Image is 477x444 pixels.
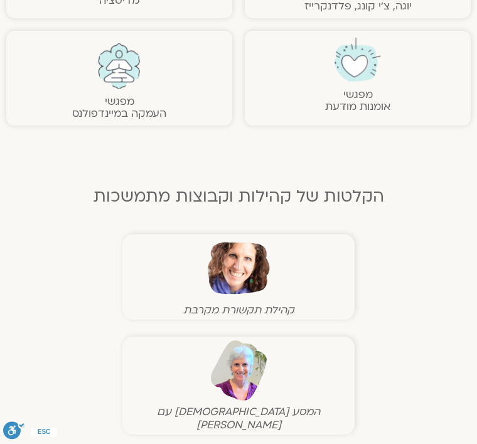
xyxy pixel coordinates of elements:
[325,88,390,114] a: מפגשיאומנות מודעת
[126,304,351,317] figcaption: קהילת תקשורת מקרבת
[15,188,462,207] h2: הקלטות של קהילות וקבוצות מתמשכות
[72,95,166,121] a: מפגשיהעמקה במיינדפולנס
[126,406,351,432] figcaption: המסע [DEMOGRAPHIC_DATA] עם [PERSON_NAME]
